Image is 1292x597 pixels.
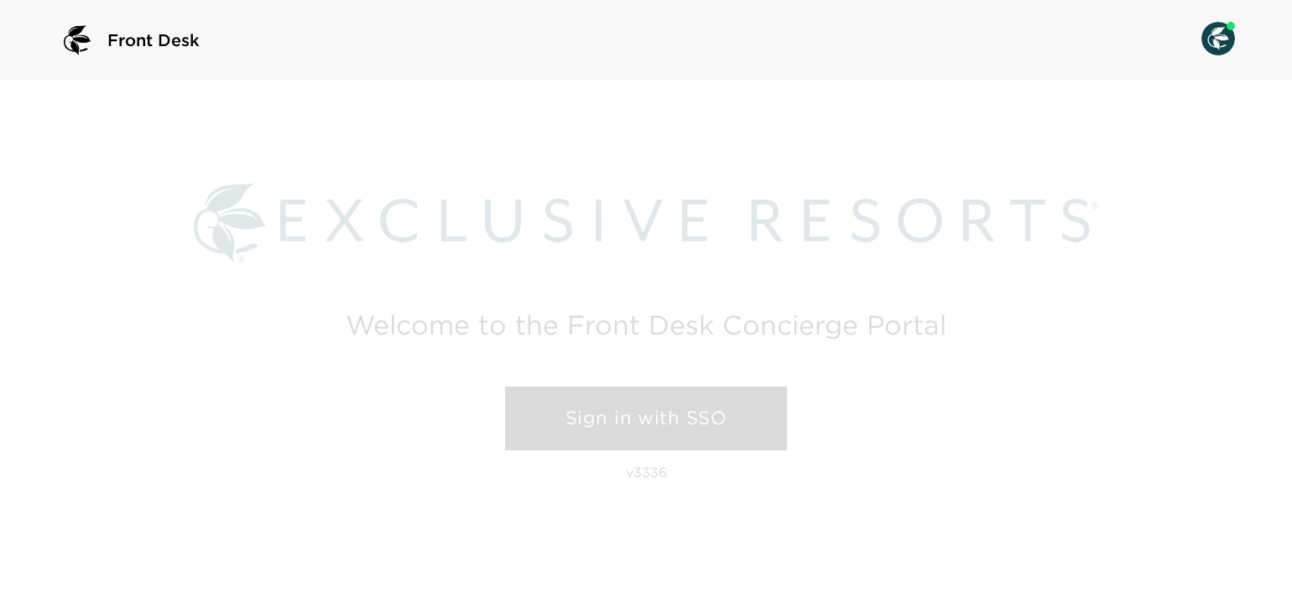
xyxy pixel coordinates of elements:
p: v3336 [626,464,667,480]
span: Front Desk [107,29,200,52]
img: User [1201,22,1235,55]
img: Exclusive Resorts logo [194,184,1098,262]
img: logo [57,20,97,60]
a: Sign in with SSO [505,387,787,450]
h2: Welcome to the Front Desk Concierge Portal [346,312,946,338]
